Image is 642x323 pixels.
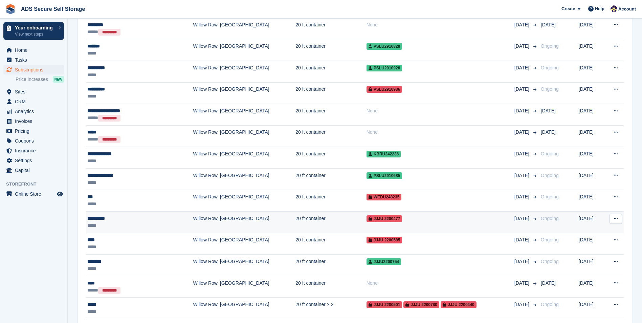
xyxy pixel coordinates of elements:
p: Your onboarding [15,25,55,30]
td: 20 ft container [295,82,366,104]
a: menu [3,55,64,65]
a: menu [3,189,64,199]
td: [DATE] [579,147,605,169]
td: [DATE] [579,298,605,319]
a: menu [3,45,64,55]
td: Willow Row, [GEOGRAPHIC_DATA] [193,276,296,298]
span: Ongoing [541,302,559,307]
td: [DATE] [579,212,605,233]
span: PSLU2910936 [367,86,402,93]
td: Willow Row, [GEOGRAPHIC_DATA] [193,255,296,276]
span: Ongoing [541,173,559,178]
span: Ongoing [541,86,559,92]
a: Preview store [56,190,64,198]
span: [DATE] [514,258,531,265]
td: Willow Row, [GEOGRAPHIC_DATA] [193,233,296,255]
span: [DATE] [541,129,556,135]
span: [DATE] [514,280,531,287]
span: [DATE] [514,21,531,28]
span: Account [618,6,636,13]
td: 20 ft container [295,255,366,276]
span: [DATE] [514,150,531,157]
span: JJJU 2200585 [367,237,402,243]
span: WEDU248235 [367,194,402,200]
a: menu [3,136,64,146]
td: [DATE] [579,168,605,190]
span: JJJU 2200780 [403,301,439,308]
div: NEW [53,76,64,83]
td: [DATE] [579,190,605,212]
td: 20 ft container [295,125,366,147]
p: View next steps [15,31,55,37]
span: JJJU 2200477 [367,215,402,222]
span: PSLU2910920 [367,65,402,71]
span: Capital [15,166,56,175]
span: CRM [15,97,56,106]
span: Ongoing [541,237,559,242]
td: [DATE] [579,82,605,104]
td: 20 ft container × 2 [295,298,366,319]
span: [DATE] [541,22,556,27]
a: menu [3,116,64,126]
span: [DATE] [541,280,556,286]
td: 20 ft container [295,212,366,233]
span: Analytics [15,107,56,116]
a: menu [3,156,64,165]
td: Willow Row, [GEOGRAPHIC_DATA] [193,168,296,190]
td: 20 ft container [295,18,366,39]
td: 20 ft container [295,61,366,82]
span: Ongoing [541,259,559,264]
img: stora-icon-8386f47178a22dfd0bd8f6a31ec36ba5ce8667c1dd55bd0f319d3a0aa187defe.svg [5,4,16,14]
td: [DATE] [579,233,605,255]
span: Create [561,5,575,12]
span: Online Store [15,189,56,199]
span: Price increases [16,76,48,83]
td: [DATE] [579,18,605,39]
td: Willow Row, [GEOGRAPHIC_DATA] [193,190,296,212]
span: Ongoing [541,43,559,49]
span: Pricing [15,126,56,136]
div: None [367,129,514,136]
span: Storefront [6,181,67,188]
a: menu [3,146,64,155]
td: Willow Row, [GEOGRAPHIC_DATA] [193,39,296,61]
span: Ongoing [541,65,559,70]
td: 20 ft container [295,39,366,61]
td: 20 ft container [295,276,366,298]
td: [DATE] [579,61,605,82]
span: [DATE] [514,129,531,136]
a: menu [3,97,64,106]
td: 20 ft container [295,190,366,212]
span: [DATE] [541,108,556,113]
td: [DATE] [579,104,605,126]
span: JJJU2200754 [367,258,401,265]
span: Ongoing [541,216,559,221]
a: menu [3,87,64,96]
td: 20 ft container [295,104,366,126]
td: Willow Row, [GEOGRAPHIC_DATA] [193,212,296,233]
span: Help [595,5,604,12]
span: [DATE] [514,236,531,243]
td: 20 ft container [295,233,366,255]
span: Invoices [15,116,56,126]
td: Willow Row, [GEOGRAPHIC_DATA] [193,18,296,39]
a: menu [3,166,64,175]
span: PSLU2910828 [367,43,402,50]
img: Jay Ball [611,5,617,12]
span: Home [15,45,56,55]
span: Insurance [15,146,56,155]
a: menu [3,65,64,74]
span: [DATE] [514,64,531,71]
span: [DATE] [514,86,531,93]
div: None [367,21,514,28]
td: [DATE] [579,125,605,147]
span: [DATE] [514,193,531,200]
span: JJJU 2200440 [441,301,477,308]
a: Your onboarding View next steps [3,22,64,40]
a: Price increases NEW [16,76,64,83]
td: 20 ft container [295,168,366,190]
span: PSLU2910685 [367,172,402,179]
a: menu [3,126,64,136]
span: [DATE] [514,301,531,308]
span: Sites [15,87,56,96]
